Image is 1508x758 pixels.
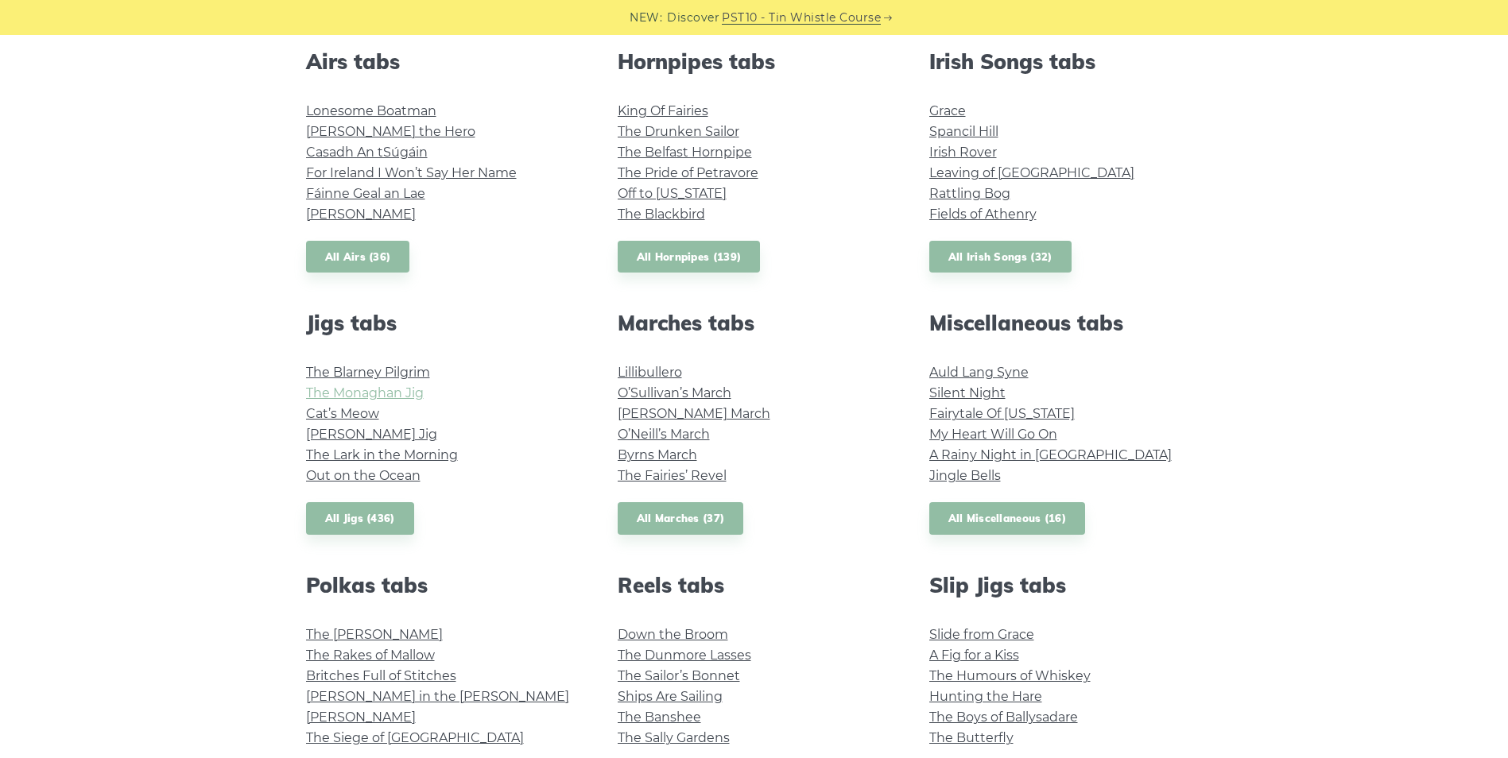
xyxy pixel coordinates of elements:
[306,468,421,483] a: Out on the Ocean
[929,502,1086,535] a: All Miscellaneous (16)
[618,427,710,442] a: O’Neill’s March
[929,241,1072,273] a: All Irish Songs (32)
[929,668,1091,683] a: The Humours of Whiskey
[929,648,1019,663] a: A Fig for a Kiss
[618,165,758,180] a: The Pride of Petravore
[929,49,1203,74] h2: Irish Songs tabs
[618,186,727,201] a: Off to [US_STATE]
[306,406,379,421] a: Cat’s Meow
[929,165,1134,180] a: Leaving of [GEOGRAPHIC_DATA]
[929,730,1014,745] a: The Butterfly
[306,49,580,74] h2: Airs tabs
[618,573,891,598] h2: Reels tabs
[929,385,1006,400] a: Silent Night
[929,710,1078,725] a: The Boys of Ballysadare
[929,186,1010,201] a: Rattling Bog
[929,627,1034,642] a: Slide from Grace
[306,124,475,139] a: [PERSON_NAME] the Hero
[929,103,966,118] a: Grace
[618,502,744,535] a: All Marches (37)
[618,311,891,335] h2: Marches tabs
[306,730,524,745] a: The Siege of [GEOGRAPHIC_DATA]
[306,502,414,535] a: All Jigs (436)
[929,311,1203,335] h2: Miscellaneous tabs
[929,447,1172,462] a: A Rainy Night in [GEOGRAPHIC_DATA]
[306,627,443,642] a: The [PERSON_NAME]
[618,627,728,642] a: Down the Broom
[618,241,761,273] a: All Hornpipes (139)
[306,207,416,222] a: [PERSON_NAME]
[618,730,730,745] a: The Sally Gardens
[306,573,580,598] h2: Polkas tabs
[306,668,456,683] a: Britches Full of Stitches
[929,145,997,160] a: Irish Rover
[929,468,1001,483] a: Jingle Bells
[618,145,752,160] a: The Belfast Hornpipe
[618,447,697,462] a: Byrns March
[929,124,998,139] a: Spancil Hill
[306,145,428,160] a: Casadh An tSúgáin
[618,406,770,421] a: [PERSON_NAME] March
[306,311,580,335] h2: Jigs tabs
[618,103,708,118] a: King Of Fairies
[929,689,1042,704] a: Hunting the Hare
[929,207,1037,222] a: Fields of Athenry
[618,689,723,704] a: Ships Are Sailing
[306,710,416,725] a: [PERSON_NAME]
[929,365,1029,380] a: Auld Lang Syne
[929,573,1203,598] h2: Slip Jigs tabs
[618,385,731,400] a: O’Sullivan’s March
[618,468,727,483] a: The Fairies’ Revel
[618,668,740,683] a: The Sailor’s Bonnet
[618,710,701,725] a: The Banshee
[306,365,430,380] a: The Blarney Pilgrim
[306,165,517,180] a: For Ireland I Won’t Say Her Name
[306,103,436,118] a: Lonesome Boatman
[306,385,424,400] a: The Monaghan Jig
[306,241,410,273] a: All Airs (36)
[618,207,705,222] a: The Blackbird
[722,9,881,27] a: PST10 - Tin Whistle Course
[667,9,719,27] span: Discover
[929,427,1057,442] a: My Heart Will Go On
[618,49,891,74] h2: Hornpipes tabs
[630,9,662,27] span: NEW:
[306,427,437,442] a: [PERSON_NAME] Jig
[618,365,682,380] a: Lillibullero
[618,124,739,139] a: The Drunken Sailor
[306,689,569,704] a: [PERSON_NAME] in the [PERSON_NAME]
[306,447,458,462] a: The Lark in the Morning
[306,186,425,201] a: Fáinne Geal an Lae
[306,648,435,663] a: The Rakes of Mallow
[929,406,1075,421] a: Fairytale Of [US_STATE]
[618,648,751,663] a: The Dunmore Lasses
